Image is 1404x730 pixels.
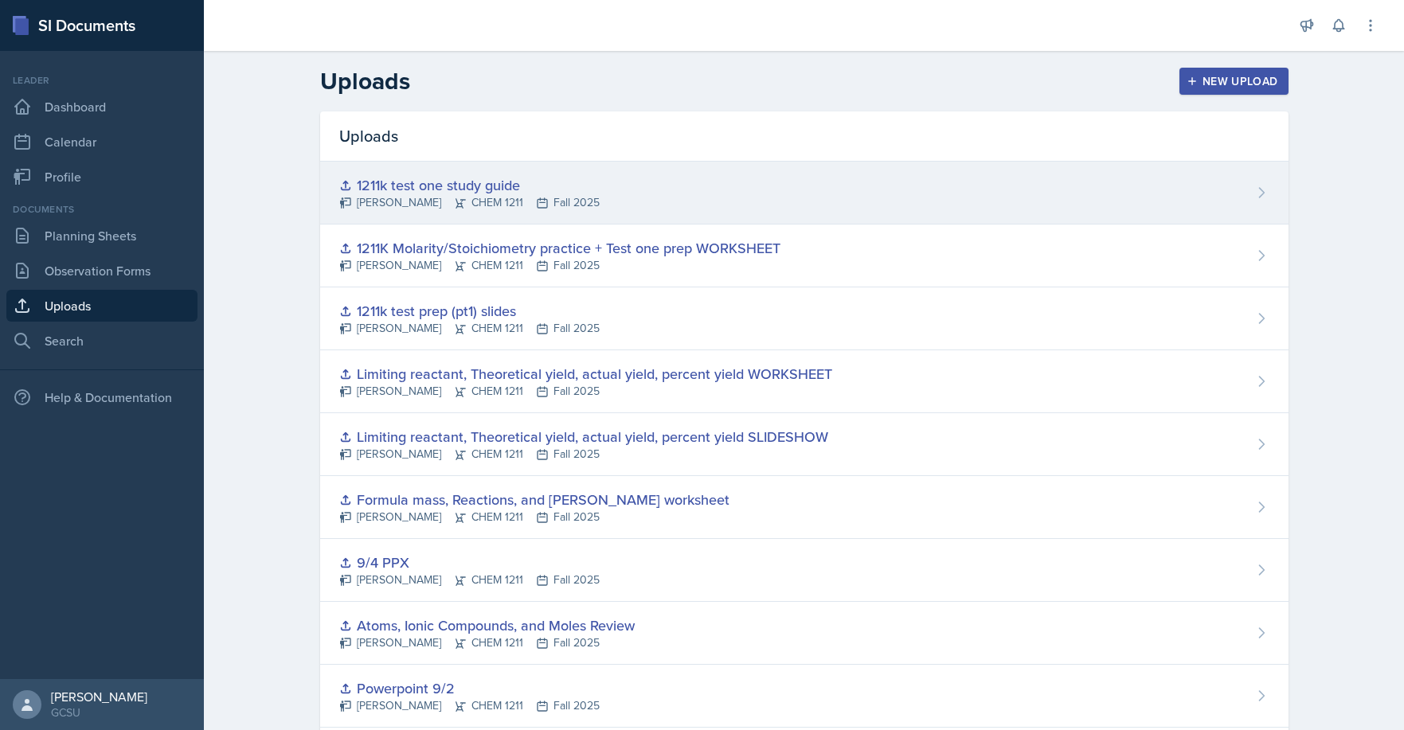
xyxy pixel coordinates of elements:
div: Atoms, Ionic Compounds, and Moles Review [339,615,635,636]
a: Formula mass, Reactions, and [PERSON_NAME] worksheet [PERSON_NAME]CHEM 1211Fall 2025 [320,476,1289,539]
div: GCSU [51,705,147,720]
a: Calendar [6,126,197,158]
div: Documents [6,202,197,217]
div: New Upload [1190,75,1278,88]
a: Planning Sheets [6,220,197,252]
div: Limiting reactant, Theoretical yield, actual yield, percent yield WORKSHEET [339,363,832,385]
div: 1211k test prep (pt1) slides [339,300,600,322]
div: [PERSON_NAME] CHEM 1211 Fall 2025 [339,257,780,274]
div: Uploads [320,111,1289,162]
div: [PERSON_NAME] CHEM 1211 Fall 2025 [339,383,832,400]
a: Profile [6,161,197,193]
div: 1211K Molarity/Stoichiometry practice + Test one prep WORKSHEET [339,237,780,259]
div: [PERSON_NAME] CHEM 1211 Fall 2025 [339,320,600,337]
a: Powerpoint 9/2 [PERSON_NAME]CHEM 1211Fall 2025 [320,665,1289,728]
a: Limiting reactant, Theoretical yield, actual yield, percent yield SLIDESHOW [PERSON_NAME]CHEM 121... [320,413,1289,476]
div: Formula mass, Reactions, and [PERSON_NAME] worksheet [339,489,729,510]
a: 1211k test prep (pt1) slides [PERSON_NAME]CHEM 1211Fall 2025 [320,287,1289,350]
div: [PERSON_NAME] CHEM 1211 Fall 2025 [339,572,600,588]
div: [PERSON_NAME] CHEM 1211 Fall 2025 [339,194,600,211]
div: [PERSON_NAME] CHEM 1211 Fall 2025 [339,446,828,463]
a: Dashboard [6,91,197,123]
div: Limiting reactant, Theoretical yield, actual yield, percent yield SLIDESHOW [339,426,828,447]
a: Uploads [6,290,197,322]
div: Leader [6,73,197,88]
a: Atoms, Ionic Compounds, and Moles Review [PERSON_NAME]CHEM 1211Fall 2025 [320,602,1289,665]
button: New Upload [1179,68,1289,95]
div: [PERSON_NAME] CHEM 1211 Fall 2025 [339,509,729,525]
div: 9/4 PPX [339,552,600,573]
a: 1211k test one study guide [PERSON_NAME]CHEM 1211Fall 2025 [320,162,1289,224]
a: Observation Forms [6,255,197,287]
div: [PERSON_NAME] CHEM 1211 Fall 2025 [339,697,600,714]
div: Help & Documentation [6,381,197,413]
div: 1211k test one study guide [339,174,600,196]
h2: Uploads [320,67,410,96]
a: Search [6,325,197,357]
a: Limiting reactant, Theoretical yield, actual yield, percent yield WORKSHEET [PERSON_NAME]CHEM 121... [320,350,1289,413]
div: Powerpoint 9/2 [339,677,600,699]
a: 1211K Molarity/Stoichiometry practice + Test one prep WORKSHEET [PERSON_NAME]CHEM 1211Fall 2025 [320,224,1289,287]
div: [PERSON_NAME] CHEM 1211 Fall 2025 [339,634,635,651]
a: 9/4 PPX [PERSON_NAME]CHEM 1211Fall 2025 [320,539,1289,602]
div: [PERSON_NAME] [51,689,147,705]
